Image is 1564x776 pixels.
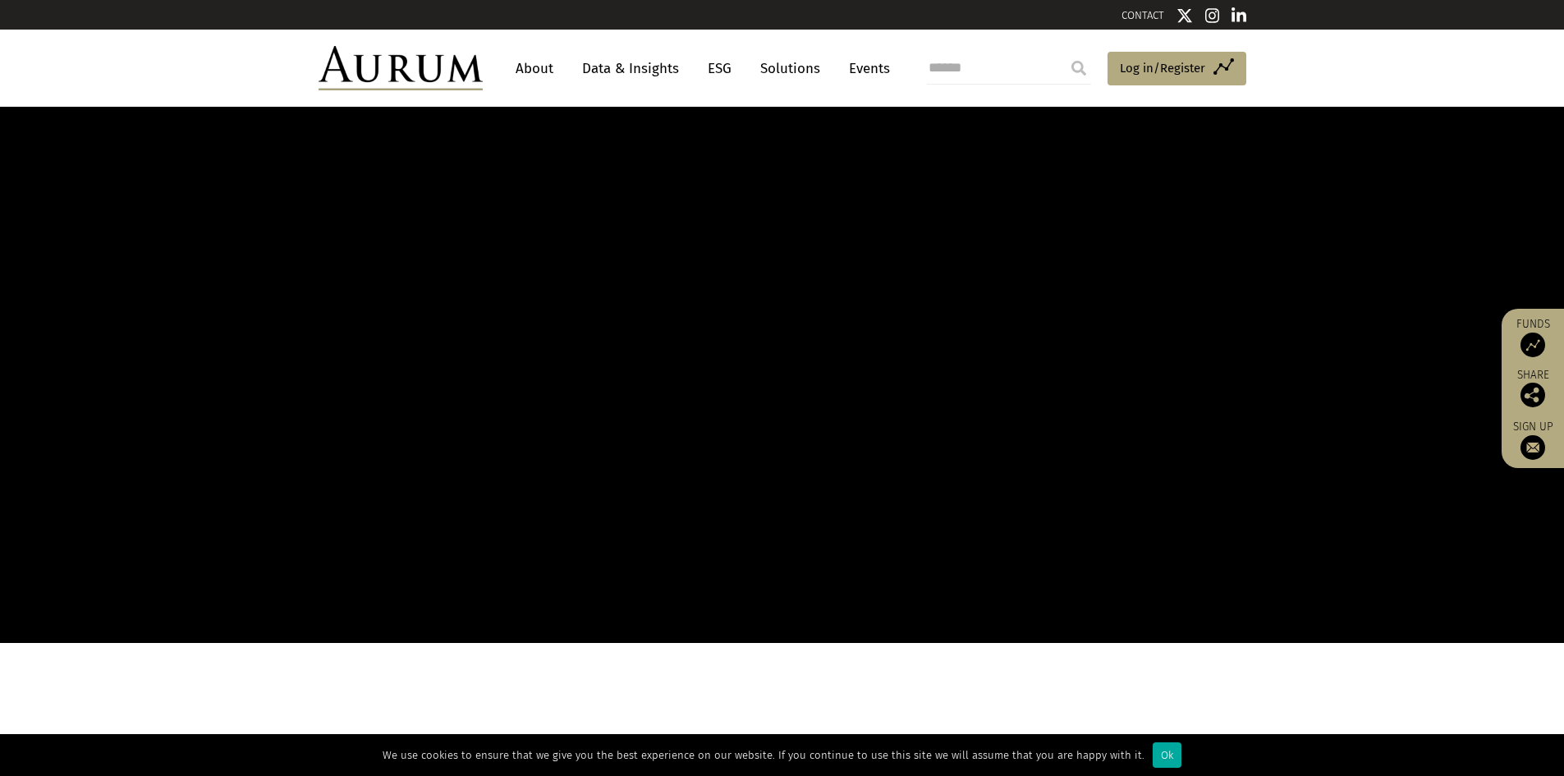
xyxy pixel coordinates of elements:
div: Ok [1153,742,1181,768]
img: Aurum [319,46,483,90]
span: Log in/Register [1120,58,1205,78]
img: Twitter icon [1176,7,1193,24]
img: Sign up to our newsletter [1520,435,1545,460]
a: About [507,53,562,84]
a: Solutions [752,53,828,84]
a: Sign up [1510,420,1556,460]
div: Share [1510,370,1556,407]
a: Data & Insights [574,53,687,84]
img: Instagram icon [1205,7,1220,24]
a: Funds [1510,317,1556,357]
img: Access Funds [1520,333,1545,357]
a: CONTACT [1121,9,1164,21]
a: Events [841,53,890,84]
a: ESG [699,53,740,84]
img: Share this post [1520,383,1545,407]
input: Submit [1062,52,1095,85]
img: Linkedin icon [1231,7,1246,24]
a: Log in/Register [1108,52,1246,86]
